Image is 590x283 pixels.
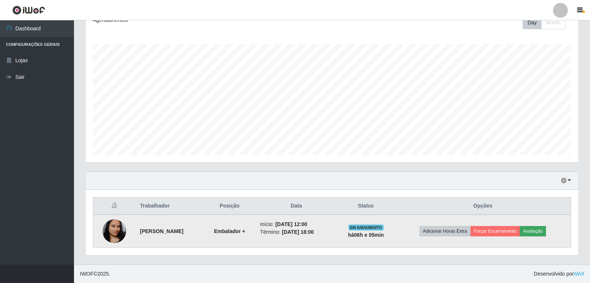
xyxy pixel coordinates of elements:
[348,232,384,238] strong: há 06 h e 05 min
[348,225,384,230] span: EM ANDAMENTO
[275,221,307,227] time: [DATE] 12:00
[574,271,584,277] a: iWof
[260,228,333,236] li: Término:
[203,198,256,215] th: Posição
[102,205,126,257] img: 1757628452070.jpeg
[523,16,571,29] div: Toolbar with button groups
[282,229,314,235] time: [DATE] 18:00
[523,16,565,29] div: First group
[541,16,565,29] button: Month
[135,198,203,215] th: Trabalhador
[214,228,245,234] strong: Embalador +
[534,270,584,278] span: Desenvolvido por
[260,220,333,228] li: Início:
[12,6,45,15] img: CoreUI Logo
[80,270,110,278] span: © 2025 .
[520,226,546,236] button: Avaliação
[471,226,520,236] button: Forçar Encerramento
[395,198,571,215] th: Opções
[140,228,183,234] strong: [PERSON_NAME]
[419,226,470,236] button: Adicionar Horas Extra
[523,16,542,29] button: Day
[337,198,395,215] th: Status
[256,198,337,215] th: Data
[80,271,94,277] span: IWOF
